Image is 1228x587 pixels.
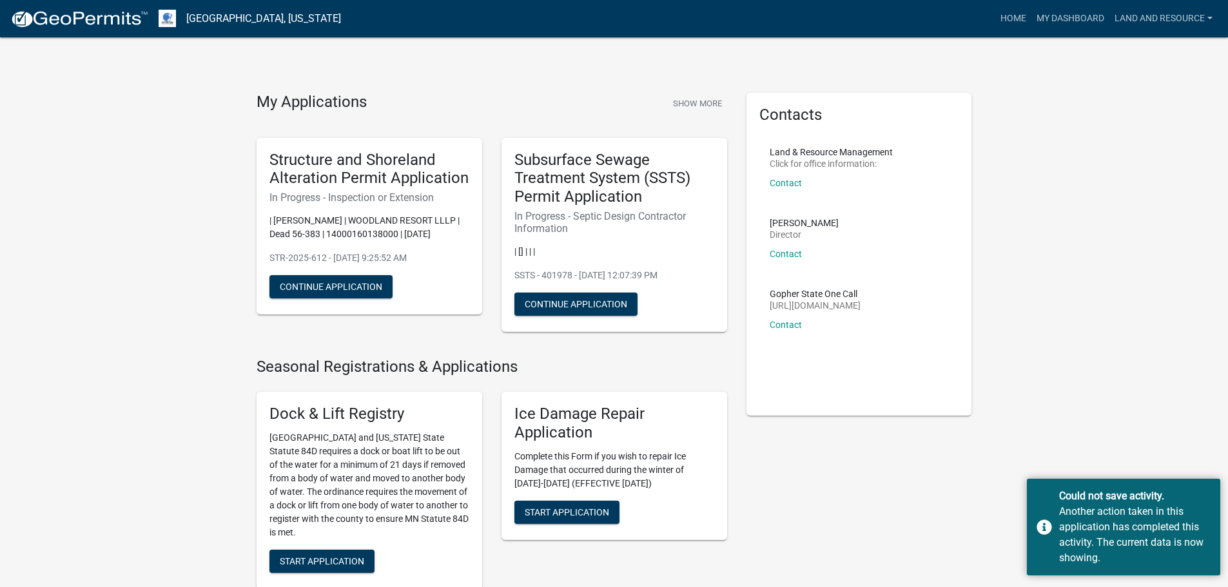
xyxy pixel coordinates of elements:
div: Another action taken in this application has completed this activity. The current data is now sho... [1059,504,1211,566]
a: Contact [770,249,802,259]
span: Start Application [525,506,609,517]
h5: Ice Damage Repair Application [514,405,714,442]
span: Start Application [280,555,364,566]
div: Could not save activity. [1059,488,1211,504]
img: Otter Tail County, Minnesota [159,10,176,27]
p: | [PERSON_NAME] | WOODLAND RESORT LLLP | Dead 56-383 | 14000160138000 | [DATE] [269,214,469,241]
h5: Subsurface Sewage Treatment System (SSTS) Permit Application [514,151,714,206]
a: Home [995,6,1031,31]
h5: Structure and Shoreland Alteration Permit Application [269,151,469,188]
a: My Dashboard [1031,6,1109,31]
a: Contact [770,320,802,330]
h6: In Progress - Inspection or Extension [269,191,469,204]
a: Land and Resource [1109,6,1218,31]
h4: Seasonal Registrations & Applications [257,358,727,376]
button: Show More [668,93,727,114]
p: Land & Resource Management [770,148,893,157]
p: Gopher State One Call [770,289,861,298]
p: [URL][DOMAIN_NAME] [770,301,861,310]
p: | [] | | | [514,245,714,258]
p: [GEOGRAPHIC_DATA] and [US_STATE] State Statute 84D requires a dock or boat lift to be out of the ... [269,431,469,539]
p: Director [770,230,839,239]
button: Continue Application [269,275,393,298]
button: Continue Application [514,293,638,316]
p: Click for office information: [770,159,893,168]
p: [PERSON_NAME] [770,218,839,227]
h6: In Progress - Septic Design Contractor Information [514,210,714,235]
button: Start Application [514,501,619,524]
button: Start Application [269,550,375,573]
h4: My Applications [257,93,367,112]
p: STR-2025-612 - [DATE] 9:25:52 AM [269,251,469,265]
a: [GEOGRAPHIC_DATA], [US_STATE] [186,8,341,30]
p: Complete this Form if you wish to repair Ice Damage that occurred during the winter of [DATE]-[DA... [514,450,714,490]
p: SSTS - 401978 - [DATE] 12:07:39 PM [514,269,714,282]
h5: Dock & Lift Registry [269,405,469,423]
h5: Contacts [759,106,959,124]
a: Contact [770,178,802,188]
